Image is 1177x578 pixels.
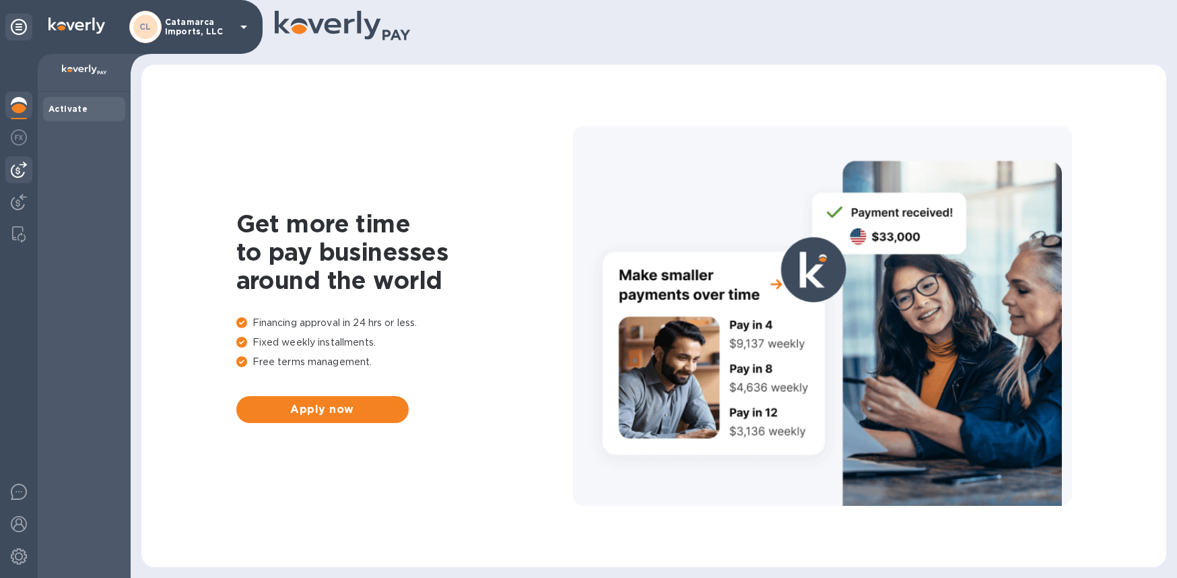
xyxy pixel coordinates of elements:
[5,13,32,40] div: Unpin categories
[139,22,152,32] b: CL
[236,335,573,350] p: Fixed weekly installments.
[165,18,232,36] p: Catamarca Imports, LLC
[236,396,409,423] button: Apply now
[48,18,105,34] img: Logo
[48,104,88,114] b: Activate
[236,355,573,369] p: Free terms management.
[236,316,573,330] p: Financing approval in 24 hrs or less.
[11,129,27,146] img: Foreign exchange
[247,402,398,418] span: Apply now
[236,210,573,294] h1: Get more time to pay businesses around the world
